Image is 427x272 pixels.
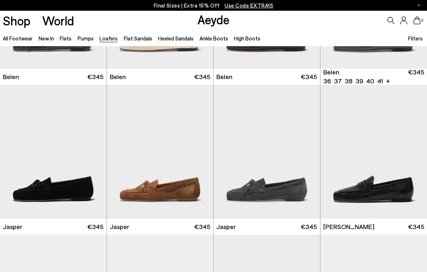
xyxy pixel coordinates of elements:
a: High Boots [234,35,260,42]
span: €345 [87,72,103,81]
p: Final Sizes | Extra 15% Off [154,1,274,10]
span: €345 [301,72,317,81]
span: Belen [323,68,339,77]
span: €345 [194,72,210,81]
a: Belen €345 [107,69,213,85]
a: All Footwear [3,35,33,42]
a: World [42,14,74,27]
a: Aeyde [197,12,230,27]
a: 0 [413,16,421,24]
a: Jasper €345 [213,219,320,235]
span: Belen [216,72,232,81]
span: Navigate to /collections/ss25-final-sizes [225,2,273,9]
li: 36 [323,77,331,86]
img: Jasper Moccasin Loafers [107,85,213,219]
span: Filters [408,35,423,42]
a: Heeled Sandals [158,35,193,42]
span: [PERSON_NAME] [323,222,374,231]
span: €345 [87,222,103,231]
span: €345 [301,222,317,231]
span: 0 [421,19,424,23]
li: 41 [377,77,383,86]
a: New In [39,35,54,42]
a: Shop [3,14,30,27]
a: Ankle Boots [200,35,228,42]
a: Flat Sandals [124,35,152,42]
span: Jasper [3,222,22,231]
span: Jasper [216,222,236,231]
span: €345 [194,222,210,231]
span: €345 [408,222,424,231]
li: 38 [345,77,353,86]
ul: variant [323,77,381,86]
span: Jasper [110,222,129,231]
li: 37 [334,77,342,86]
span: Belen [3,72,19,81]
a: Jasper €345 [107,219,213,235]
a: Pumps [78,35,94,42]
span: €345 [408,68,424,86]
li: 39 [355,77,363,86]
img: Jasper Moccasin Loafers [213,85,320,219]
span: Belen [110,72,126,81]
a: Flats [60,35,72,42]
a: Loafers [99,35,118,42]
li: 40 [366,77,374,86]
a: Belen €345 [213,69,320,85]
li: + [386,76,390,86]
